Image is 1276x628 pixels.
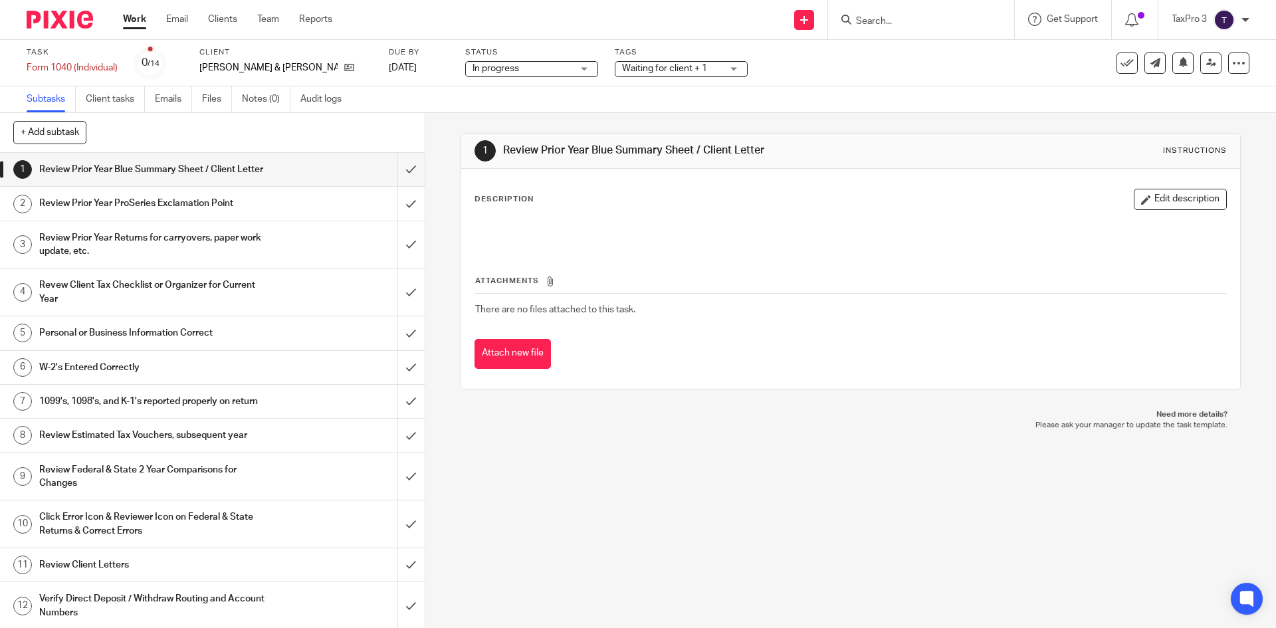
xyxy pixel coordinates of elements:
[166,13,188,26] a: Email
[475,305,635,314] span: There are no files attached to this task.
[1047,15,1098,24] span: Get Support
[474,420,1227,431] p: Please ask your manager to update the task template.
[27,47,118,58] label: Task
[473,64,519,73] span: In progress
[1172,13,1207,26] p: TaxPro 3
[13,324,32,342] div: 5
[13,515,32,534] div: 10
[148,60,159,67] small: /14
[208,13,237,26] a: Clients
[39,193,269,213] h1: Review Prior Year ProSeries Exclamation Point
[39,507,269,541] h1: Click Error Icon & Reviewer Icon on Federal & State Returns & Correct Errors
[39,228,269,262] h1: Review Prior Year Returns for carryovers, paper work update, etc.
[475,194,534,205] p: Description
[123,13,146,26] a: Work
[155,86,192,112] a: Emails
[855,16,974,28] input: Search
[27,86,76,112] a: Subtasks
[474,409,1227,420] p: Need more details?
[475,140,496,161] div: 1
[13,556,32,574] div: 11
[13,235,32,254] div: 3
[1134,189,1227,210] button: Edit description
[299,13,332,26] a: Reports
[242,86,290,112] a: Notes (0)
[13,160,32,179] div: 1
[389,63,417,72] span: [DATE]
[39,159,269,179] h1: Review Prior Year Blue Summary Sheet / Client Letter
[465,47,598,58] label: Status
[27,61,118,74] div: Form 1040 (Individual)
[503,144,879,157] h1: Review Prior Year Blue Summary Sheet / Client Letter
[1214,9,1235,31] img: svg%3E
[13,195,32,213] div: 2
[39,323,269,343] h1: Personal or Business Information Correct
[13,121,86,144] button: + Add subtask
[39,589,269,623] h1: Verify Direct Deposit / Withdraw Routing and Account Numbers
[13,426,32,445] div: 8
[13,358,32,377] div: 6
[389,47,449,58] label: Due by
[475,339,551,369] button: Attach new file
[39,425,269,445] h1: Review Estimated Tax Vouchers, subsequent year
[475,277,539,284] span: Attachments
[257,13,279,26] a: Team
[13,283,32,302] div: 4
[615,47,748,58] label: Tags
[199,61,338,74] p: [PERSON_NAME] & [PERSON_NAME]
[39,358,269,377] h1: W-2's Entered Correctly
[39,460,269,494] h1: Review Federal & State 2 Year Comparisons for Changes
[86,86,145,112] a: Client tasks
[39,275,269,309] h1: Revew Client Tax Checklist or Organizer for Current Year
[142,55,159,70] div: 0
[27,11,93,29] img: Pixie
[202,86,232,112] a: Files
[622,64,707,73] span: Waiting for client + 1
[13,392,32,411] div: 7
[39,391,269,411] h1: 1099's, 1098's, and K-1's reported properly on return
[13,597,32,615] div: 12
[39,555,269,575] h1: Review Client Letters
[1163,146,1227,156] div: Instructions
[300,86,352,112] a: Audit logs
[199,47,372,58] label: Client
[13,467,32,486] div: 9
